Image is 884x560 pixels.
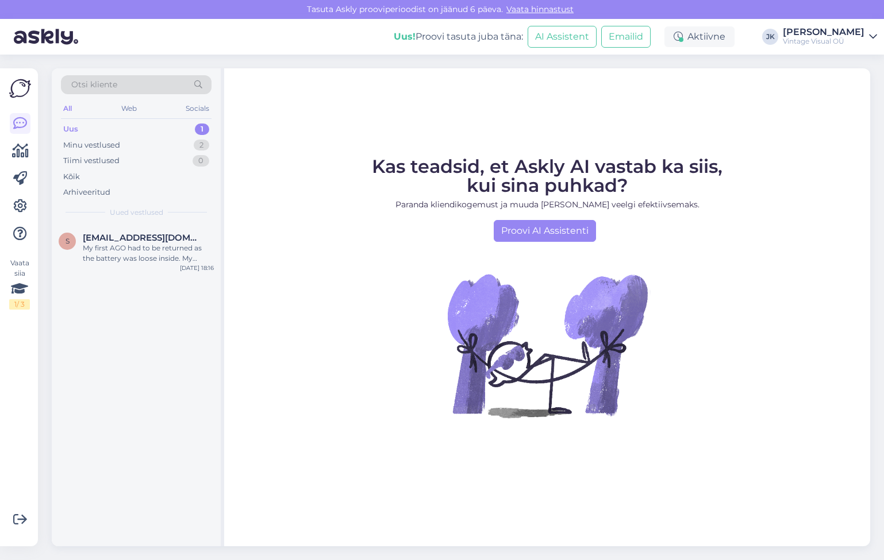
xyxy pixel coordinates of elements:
div: Proovi tasuta juba täna: [394,30,523,44]
div: My first AGO had to be returned as the battery was loose inside. My second just arrived and even ... [83,243,214,264]
div: Vaata siia [9,258,30,310]
img: No Chat active [444,242,651,449]
span: s [66,237,70,245]
div: Arhiveeritud [63,187,110,198]
span: Kas teadsid, et Askly AI vastab ka siis, kui sina puhkad? [372,155,722,196]
a: Proovi AI Assistenti [494,220,596,242]
b: Uus! [394,31,416,42]
div: Uus [63,123,78,135]
div: Kõik [63,171,80,183]
div: Socials [183,101,212,116]
span: Uued vestlused [110,207,163,218]
img: Askly Logo [9,78,31,99]
div: 2 [194,140,209,151]
button: AI Assistent [528,26,597,48]
a: [PERSON_NAME]Vintage Visual OÜ [783,28,877,46]
div: 1 [195,123,209,135]
div: 1 / 3 [9,299,30,310]
div: Minu vestlused [63,140,120,151]
div: Web [119,101,139,116]
div: Vintage Visual OÜ [783,37,864,46]
div: [DATE] 18:16 [180,264,214,272]
a: Vaata hinnastust [503,4,577,14]
span: Otsi kliente [71,79,117,91]
p: Paranda kliendikogemust ja muuda [PERSON_NAME] veelgi efektiivsemaks. [372,199,722,211]
div: Tiimi vestlused [63,155,120,167]
div: All [61,101,74,116]
span: so@shimata.com [83,233,202,243]
div: Aktiivne [664,26,735,47]
div: JK [762,29,778,45]
div: 0 [193,155,209,167]
button: Emailid [601,26,651,48]
div: [PERSON_NAME] [783,28,864,37]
